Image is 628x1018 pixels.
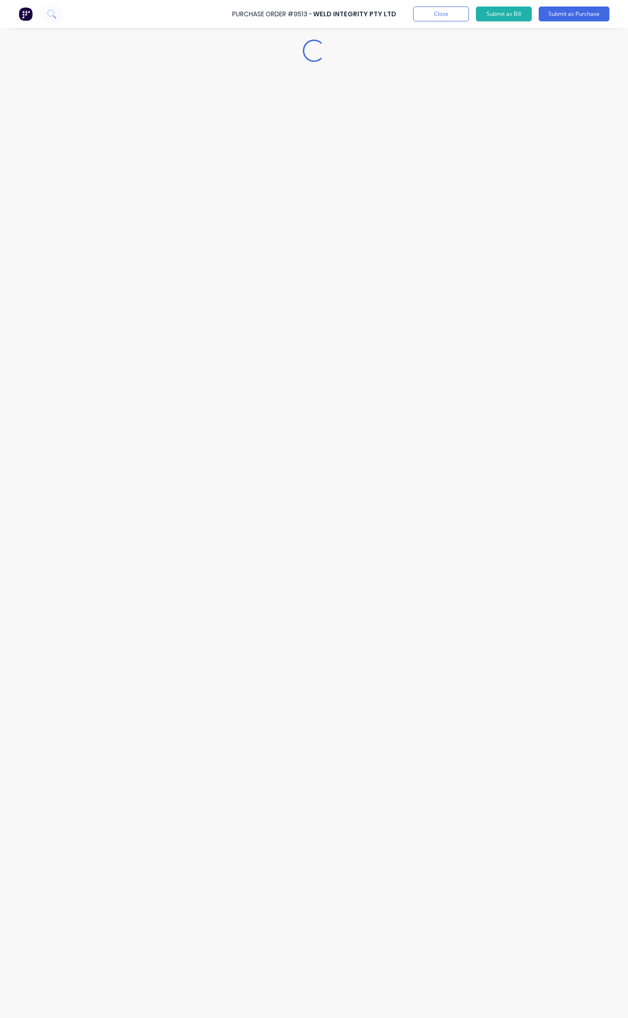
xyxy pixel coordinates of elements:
[313,9,396,19] div: WELD INTEGRITY PTY LTD
[539,7,609,21] button: Submit as Purchase
[476,7,532,21] button: Submit as Bill
[413,7,469,21] button: Close
[19,7,33,21] img: Factory
[232,9,312,19] div: Purchase Order #9513 -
